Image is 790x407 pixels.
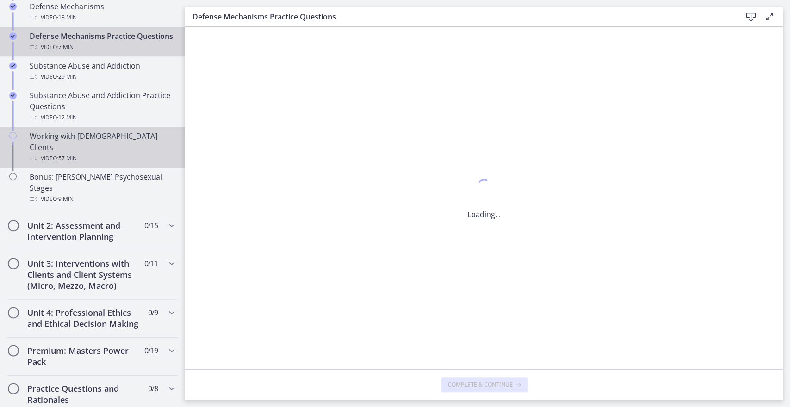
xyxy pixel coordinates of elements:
[30,131,174,164] div: Working with [DEMOGRAPHIC_DATA] Clients
[30,12,174,23] div: Video
[57,194,74,205] span: · 9 min
[441,377,528,392] button: Complete & continue
[144,345,158,356] span: 0 / 19
[144,220,158,231] span: 0 / 15
[144,258,158,269] span: 0 / 11
[448,381,513,388] span: Complete & continue
[148,307,158,318] span: 0 / 9
[9,62,17,69] i: Completed
[9,3,17,10] i: Completed
[57,71,77,82] span: · 29 min
[30,194,174,205] div: Video
[57,153,77,164] span: · 57 min
[57,12,77,23] span: · 18 min
[30,112,174,123] div: Video
[30,71,174,82] div: Video
[30,42,174,53] div: Video
[193,11,727,22] h3: Defense Mechanisms Practice Questions
[9,32,17,40] i: Completed
[30,90,174,123] div: Substance Abuse and Addiction Practice Questions
[27,383,140,405] h2: Practice Questions and Rationales
[30,31,174,53] div: Defense Mechanisms Practice Questions
[148,383,158,394] span: 0 / 8
[57,112,77,123] span: · 12 min
[467,176,501,198] div: 1
[30,60,174,82] div: Substance Abuse and Addiction
[30,171,174,205] div: Bonus: [PERSON_NAME] Psychosexual Stages
[467,209,501,220] p: Loading...
[27,220,140,242] h2: Unit 2: Assessment and Intervention Planning
[30,1,174,23] div: Defense Mechanisms
[30,153,174,164] div: Video
[27,258,140,291] h2: Unit 3: Interventions with Clients and Client Systems (Micro, Mezzo, Macro)
[57,42,74,53] span: · 7 min
[27,345,140,367] h2: Premium: Masters Power Pack
[27,307,140,329] h2: Unit 4: Professional Ethics and Ethical Decision Making
[9,92,17,99] i: Completed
